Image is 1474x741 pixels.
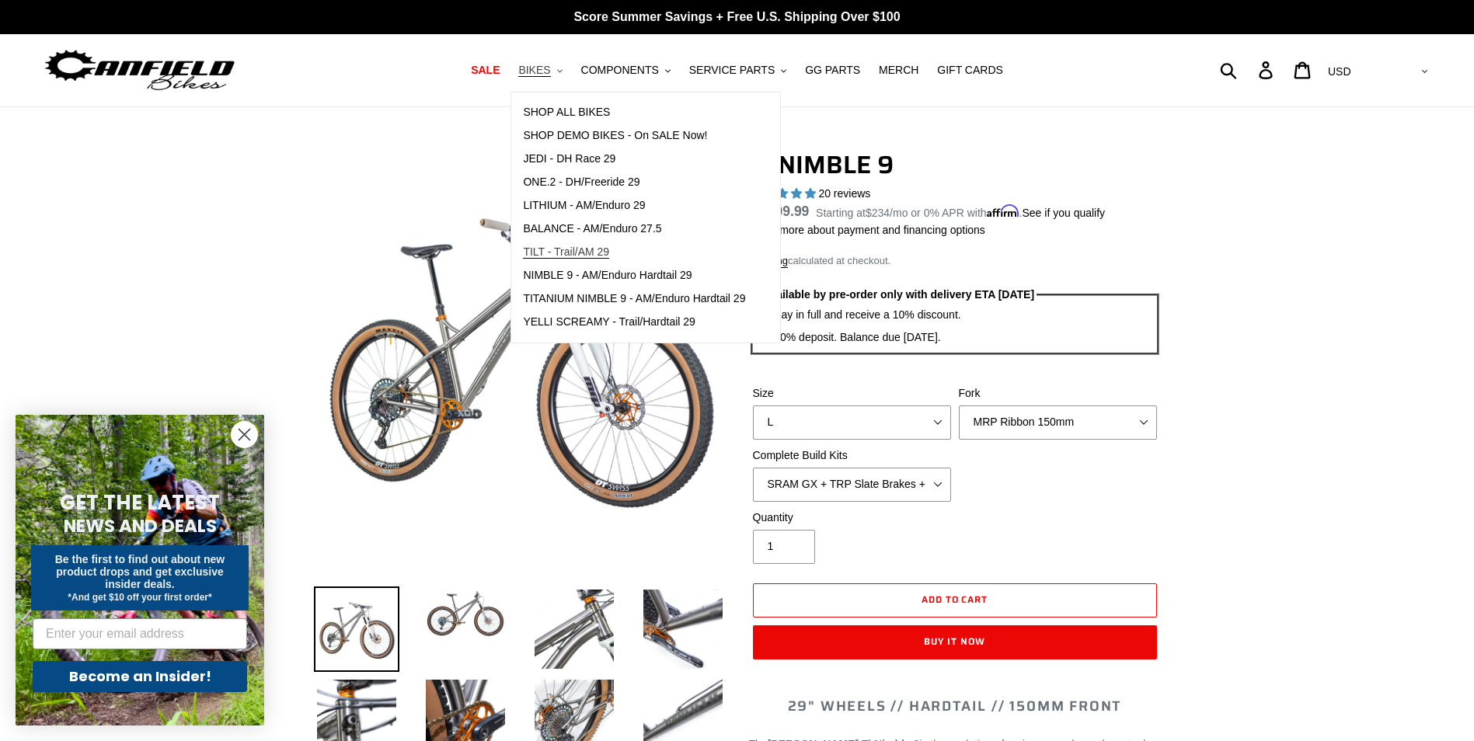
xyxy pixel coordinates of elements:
[929,60,1011,81] a: GIFT CARDS
[788,695,1122,717] span: 29" WHEELS // HARDTAIL // 150MM FRONT
[922,592,988,607] span: Add to cart
[761,287,1037,303] legend: Available by pre-order only with delivery ETA [DATE]
[753,583,1157,617] button: Add to cart
[523,129,707,142] span: SHOP DEMO BIKES - On SALE Now!
[816,201,1105,221] p: Starting at /mo or 0% APR with .
[33,661,247,692] button: Become an Insider!
[871,60,926,81] a: MERCH
[959,385,1157,402] label: Fork
[64,513,217,538] span: NEWS AND DEALS
[511,287,757,311] a: TITANIUM NIMBLE 9 - AM/Enduro Hardtail 29
[753,510,951,526] label: Quantity
[231,421,258,448] button: Close dialog
[640,586,726,672] img: Load image into Gallery viewer, TI NIMBLE 9
[749,187,819,200] span: 4.90 stars
[511,171,757,194] a: ONE.2 - DH/Freeride 29
[511,241,757,264] a: TILT - Trail/AM 29
[511,101,757,124] a: SHOP ALL BIKES
[797,60,868,81] a: GG PARTS
[681,60,794,81] button: SERVICE PARTS
[511,124,757,148] a: SHOP DEMO BIKES - On SALE Now!
[937,64,1003,77] span: GIFT CARDS
[523,245,609,259] span: TILT - Trail/AM 29
[510,60,570,81] button: BIKES
[511,194,757,217] a: LITHIUM - AM/Enduro 29
[511,311,757,334] a: YELLI SCREAMY - Trail/Hardtail 29
[1228,53,1268,87] input: Search
[463,60,507,81] a: SALE
[55,553,225,590] span: Be the first to find out about new product drops and get exclusive insider deals.
[523,199,645,212] span: LITHIUM - AM/Enduro 29
[805,64,860,77] span: GG PARTS
[511,264,757,287] a: NIMBLE 9 - AM/Enduro Hardtail 29
[523,269,692,282] span: NIMBLE 9 - AM/Enduro Hardtail 29
[749,150,1161,179] h1: TI NIMBLE 9
[523,222,661,235] span: BALANCE - AM/Enduro 27.5
[523,152,615,165] span: JEDI - DH Race 29
[689,64,775,77] span: SERVICE PARTS
[511,148,757,171] a: JEDI - DH Race 29
[43,46,237,95] img: Canfield Bikes
[753,447,951,464] label: Complete Build Kits
[774,307,960,323] label: Pay in full and receive a 10% discount.
[33,618,247,649] input: Enter your email address
[314,586,399,672] img: Load image into Gallery viewer, TI NIMBLE 9
[471,64,500,77] span: SALE
[423,586,508,641] img: Load image into Gallery viewer, TI NIMBLE 9
[523,106,610,119] span: SHOP ALL BIKES
[531,586,617,672] img: Load image into Gallery viewer, TI NIMBLE 9
[68,592,211,603] span: *And get $10 off your first order*
[523,292,745,305] span: TITANIUM NIMBLE 9 - AM/Enduro Hardtail 29
[879,64,918,77] span: MERCH
[511,217,757,241] a: BALANCE - AM/Enduro 27.5
[1022,207,1105,219] a: See if you qualify - Learn more about Affirm Financing (opens in modal)
[60,489,220,517] span: GET THE LATEST
[753,625,1157,659] button: Buy it now
[523,176,639,189] span: ONE.2 - DH/Freeride 29
[987,204,1019,217] span: Affirm
[749,224,985,236] a: Learn more about payment and financing options
[523,315,695,329] span: YELLI SCREAMY - Trail/Hardtail 29
[866,207,890,219] span: $234
[753,385,951,402] label: Size
[518,64,550,77] span: BIKES
[749,253,1161,269] div: calculated at checkout.
[818,187,870,200] span: 20 reviews
[573,60,678,81] button: COMPONENTS
[581,64,659,77] span: COMPONENTS
[774,329,941,346] label: 50% deposit. Balance due [DATE].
